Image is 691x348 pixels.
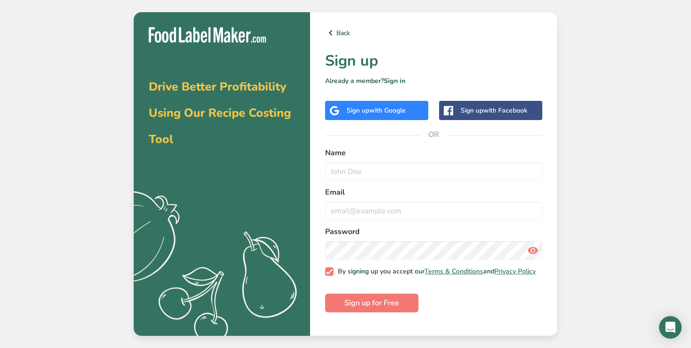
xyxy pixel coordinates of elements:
div: Sign up [347,106,406,115]
span: with Google [369,106,406,115]
label: Password [325,226,542,237]
label: Name [325,147,542,159]
div: Open Intercom Messenger [659,316,682,339]
input: email@example.com [325,202,542,220]
span: OR [420,121,448,149]
h1: Sign up [325,50,542,72]
span: By signing up you accept our and [334,267,536,276]
span: Drive Better Profitability Using Our Recipe Costing Tool [149,79,291,147]
label: Email [325,187,542,198]
button: Sign up for Free [325,294,418,312]
a: Sign in [384,76,405,85]
a: Terms & Conditions [425,267,483,276]
span: with Facebook [483,106,527,115]
div: Sign up [461,106,527,115]
a: Privacy Policy [494,267,536,276]
input: John Doe [325,162,542,181]
a: Back [325,27,542,38]
span: Sign up for Free [344,297,399,309]
img: Food Label Maker [149,27,266,43]
p: Already a member? [325,76,542,86]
